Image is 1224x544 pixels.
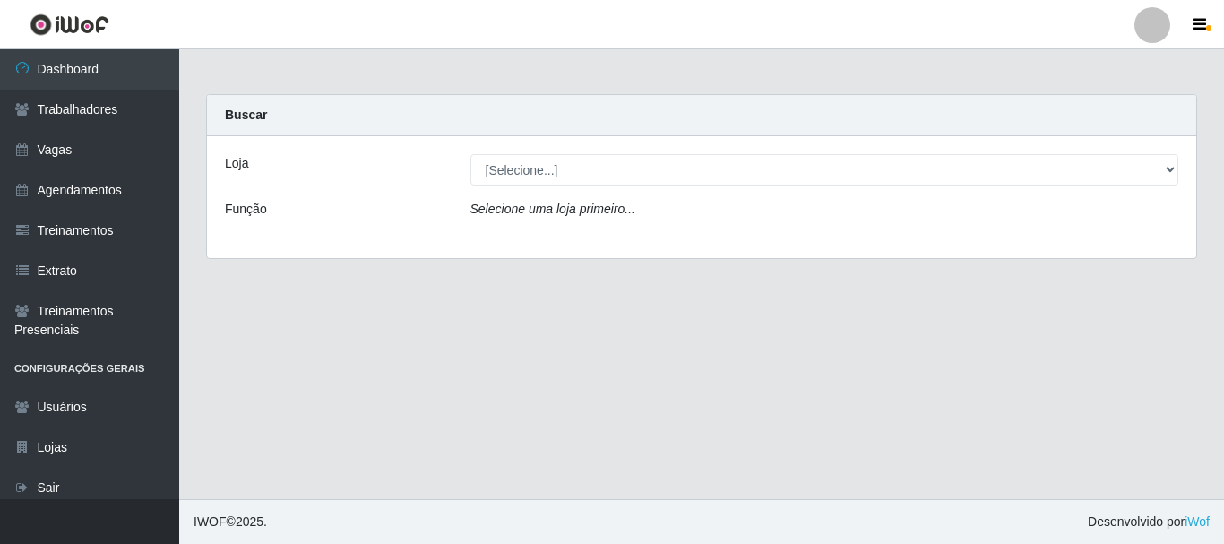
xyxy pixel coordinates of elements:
img: CoreUI Logo [30,13,109,36]
strong: Buscar [225,108,267,122]
a: iWof [1185,514,1210,529]
label: Função [225,200,267,219]
span: IWOF [194,514,227,529]
span: © 2025 . [194,513,267,531]
i: Selecione uma loja primeiro... [470,202,635,216]
span: Desenvolvido por [1088,513,1210,531]
label: Loja [225,154,248,173]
